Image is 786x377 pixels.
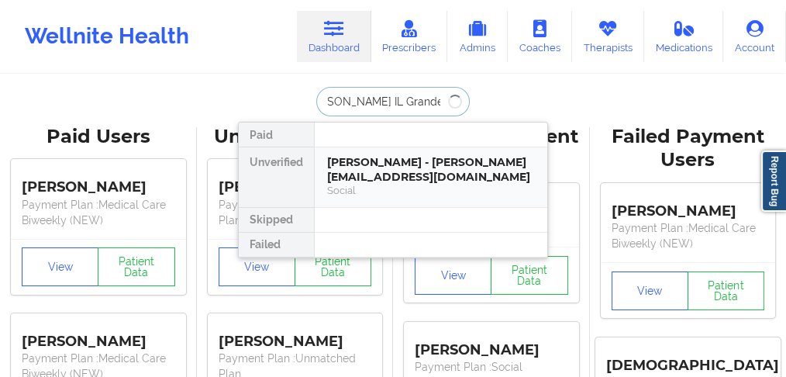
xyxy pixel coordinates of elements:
p: Payment Plan : Unmatched Plan [219,197,372,228]
div: Paid Users [11,125,186,149]
a: Report Bug [761,150,786,212]
p: Payment Plan : Medical Care Biweekly (NEW) [612,220,765,251]
button: Patient Data [688,272,764,310]
a: Dashboard [297,11,371,62]
a: Admins [447,11,508,62]
button: Patient Data [491,256,567,295]
button: Patient Data [98,247,174,286]
div: Failed Payment Users [601,125,776,173]
a: Coaches [508,11,572,62]
a: Medications [644,11,724,62]
div: Failed [239,233,314,258]
div: Social [327,184,535,197]
p: Payment Plan : Medical Care Biweekly (NEW) [22,197,175,228]
div: [PERSON_NAME] [22,168,175,197]
div: Unverified [239,147,314,208]
div: Unverified Users [208,125,383,149]
div: [PERSON_NAME] [612,191,765,220]
div: Skipped [239,208,314,233]
div: Paid [239,123,314,147]
div: [PERSON_NAME] [219,321,372,351]
a: Account [723,11,786,62]
a: Therapists [572,11,644,62]
a: Prescribers [371,11,448,62]
div: [PERSON_NAME] - [PERSON_NAME][EMAIL_ADDRESS][DOMAIN_NAME] [327,155,535,184]
button: View [415,256,491,295]
button: View [612,272,688,310]
div: [PERSON_NAME] [22,321,175,351]
button: View [22,247,98,286]
button: Patient Data [295,247,371,286]
p: Payment Plan : Social [415,359,568,375]
div: [PERSON_NAME] [415,330,568,359]
div: [PERSON_NAME] [219,168,372,197]
button: View [219,247,295,286]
